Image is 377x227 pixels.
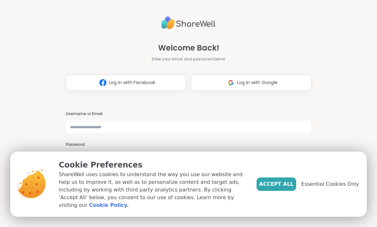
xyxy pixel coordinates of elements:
button: Log in with Facebook [66,75,186,91]
span: Accept All [259,180,294,188]
span: Log in with Facebook [109,79,155,86]
button: Accept All [257,177,296,191]
span: Welcome Back! [158,42,219,54]
span: Enter your email and password below [152,56,225,62]
img: ShareWell Logomark [97,77,109,89]
img: ShareWell Logo [161,14,216,32]
h3: Password [66,142,311,147]
span: Essential Cookies Only [301,180,359,188]
span: Log in with Google [237,79,278,86]
button: Log in with Google [191,75,311,91]
a: Cookie Policy. [89,201,128,209]
p: Cookie Preferences [59,159,246,171]
img: ShareWell Logomark [225,77,237,89]
h3: Username or Email [66,111,311,117]
p: ShareWell uses cookies to understand the way you use our website and help us to improve it, as we... [59,171,246,209]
